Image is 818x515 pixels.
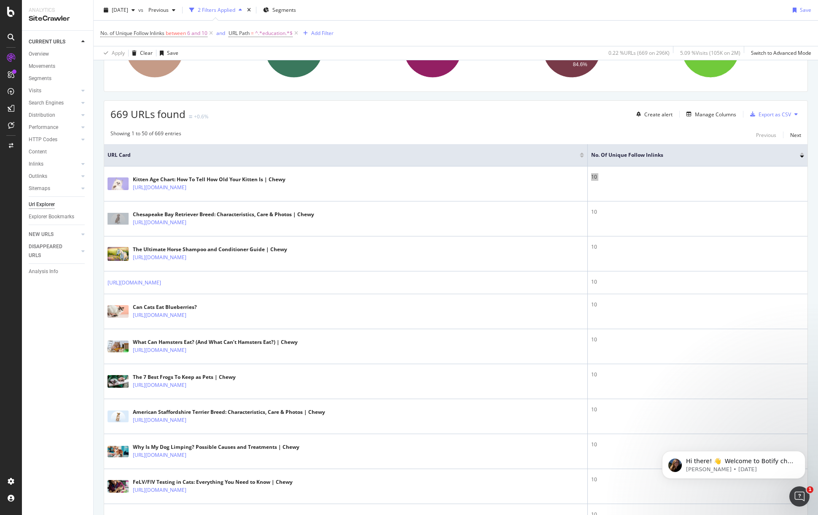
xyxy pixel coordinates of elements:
[251,30,254,37] span: =
[133,218,186,227] a: [URL][DOMAIN_NAME]
[29,86,41,95] div: Visits
[591,278,804,286] div: 10
[133,183,186,192] a: [URL][DOMAIN_NAME]
[108,279,161,287] a: [URL][DOMAIN_NAME]
[133,303,223,311] div: Can Cats Eat Blueberries?
[591,371,804,378] div: 10
[108,341,129,352] img: main image
[110,107,186,121] span: 669 URLs found
[133,478,293,486] div: FeLV/FIV Testing in Cats: Everything You Need to Know | Chewy
[666,12,801,85] div: A chart.
[100,46,125,60] button: Apply
[133,253,186,262] a: [URL][DOMAIN_NAME]
[29,111,55,120] div: Distribution
[789,3,811,17] button: Save
[29,230,54,239] div: NEW URLS
[189,115,192,118] img: Equal
[108,480,129,493] img: main image
[140,49,153,56] div: Clear
[591,406,804,413] div: 10
[591,301,804,308] div: 10
[591,208,804,216] div: 10
[145,3,179,17] button: Previous
[29,135,57,144] div: HTTP Codes
[644,111,673,118] div: Create alert
[133,176,285,183] div: Kitten Age Chart: How To Tell How Old Your Kitten Is | Chewy
[300,28,334,38] button: Add Filter
[789,486,810,507] iframe: Intercom live chat
[108,177,129,190] img: main image
[29,99,79,107] a: Search Engines
[29,7,86,14] div: Analytics
[29,74,87,83] a: Segments
[591,151,787,159] span: No. of Unique Follow Inlinks
[29,38,79,46] a: CURRENT URLS
[108,446,129,457] img: main image
[133,443,299,451] div: Why Is My Dog Limping? Possible Causes and Treatments | Chewy
[29,267,87,276] a: Analysis Info
[260,3,299,17] button: Segments
[29,172,79,181] a: Outlinks
[100,30,164,37] span: No. of Unique Follow Inlinks
[591,243,804,251] div: 10
[683,109,736,119] button: Manage Columns
[29,212,87,221] a: Explorer Bookmarks
[29,135,79,144] a: HTTP Codes
[680,49,740,56] div: 5.09 % Visits ( 105K on 2M )
[272,6,296,13] span: Segments
[112,6,128,13] span: 2025 Aug. 30th
[29,172,47,181] div: Outlinks
[29,50,49,59] div: Overview
[133,408,325,416] div: American Staffordshire Terrier Breed: Characteristics, Care & Photos | Chewy
[110,130,181,140] div: Showing 1 to 50 of 669 entries
[145,6,169,13] span: Previous
[166,30,186,37] span: between
[695,111,736,118] div: Manage Columns
[608,49,670,56] div: 0.22 % URLs ( 669 on 296K )
[245,6,253,14] div: times
[591,476,804,483] div: 10
[756,131,776,139] div: Previous
[29,242,79,260] a: DISAPPEARED URLS
[751,49,811,56] div: Switch to Advanced Mode
[29,242,71,260] div: DISAPPEARED URLS
[216,29,225,37] button: and
[790,131,801,139] div: Next
[29,123,58,132] div: Performance
[747,107,791,121] button: Export as CSV
[527,12,662,85] div: A chart.
[187,27,207,39] span: 6 and 10
[108,213,129,225] img: main image
[29,14,86,24] div: SiteCrawler
[198,6,235,13] div: 2 Filters Applied
[29,86,79,95] a: Visits
[29,267,58,276] div: Analysis Info
[29,111,79,120] a: Distribution
[108,410,129,422] img: main image
[807,486,813,493] span: 1
[133,246,287,253] div: The Ultimate Horse Shampoo and Conditioner Guide | Chewy
[129,46,153,60] button: Clear
[591,441,804,448] div: 10
[29,50,87,59] a: Overview
[29,230,79,239] a: NEW URLS
[156,46,178,60] button: Save
[186,3,245,17] button: 2 Filters Applied
[229,30,250,37] span: URL Path
[633,107,673,121] button: Create alert
[388,12,523,85] div: A chart.
[108,247,129,261] img: main image
[133,211,314,218] div: Chesapeake Bay Retriever Breed: Characteristics, Care & Photos | Chewy
[133,311,186,319] a: [URL][DOMAIN_NAME]
[573,62,587,67] text: 84.6%
[216,30,225,37] div: and
[790,130,801,140] button: Next
[29,148,87,156] a: Content
[29,74,51,83] div: Segments
[250,12,385,85] div: A chart.
[759,111,791,118] div: Export as CSV
[108,151,578,159] span: URL Card
[29,200,55,209] div: Url Explorer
